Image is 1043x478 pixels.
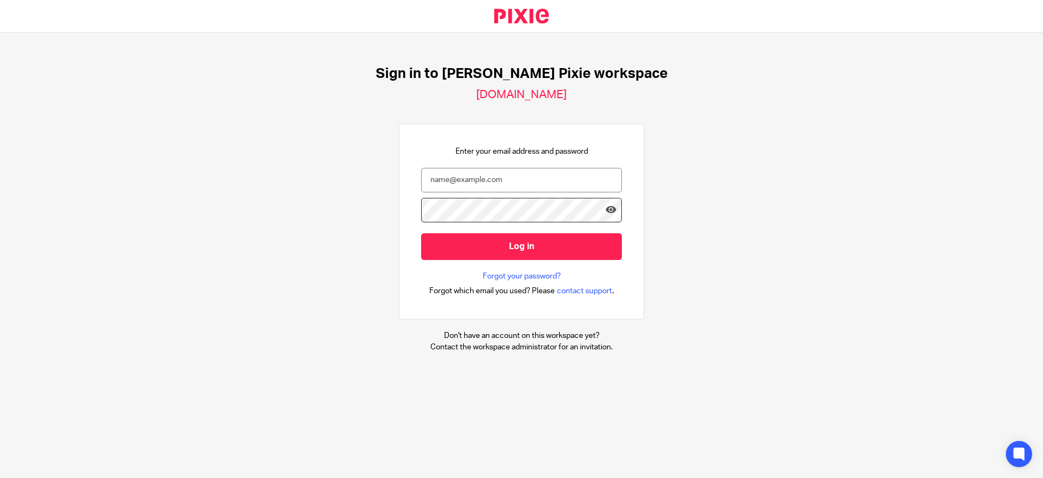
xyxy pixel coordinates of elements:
h2: [DOMAIN_NAME] [476,88,567,102]
p: Enter your email address and password [455,146,588,157]
span: Forgot which email you used? Please [429,286,555,297]
div: . [429,285,614,297]
a: Forgot your password? [483,271,561,282]
p: Contact the workspace administrator for an invitation. [430,342,613,353]
h1: Sign in to [PERSON_NAME] Pixie workspace [376,65,668,82]
input: Log in [421,233,622,260]
input: name@example.com [421,168,622,192]
p: Don't have an account on this workspace yet? [430,330,613,341]
span: contact support [557,286,612,297]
